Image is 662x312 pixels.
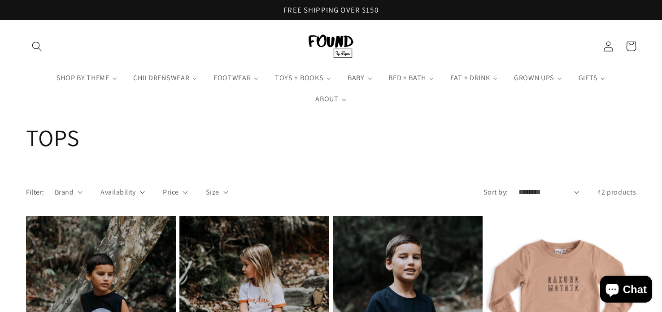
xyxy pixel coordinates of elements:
span: GIFTS [577,74,598,82]
a: ABOUT [307,89,354,110]
a: FOOTWEAR [205,67,267,89]
span: Price [163,187,179,197]
a: BABY [340,67,380,89]
span: BABY [346,74,366,82]
a: GIFTS [571,67,614,89]
summary: Brand [55,187,83,197]
a: EAT + DRINK [442,67,506,89]
span: Availability [100,187,136,197]
span: 42 products [597,187,636,197]
span: Brand [55,187,74,197]
span: EAT + DRINK [449,74,491,82]
a: SHOP BY THEME [48,67,126,89]
span: FOOTWEAR [212,74,252,82]
h1: TOPS [26,123,636,153]
span: GROWN UPS [512,74,555,82]
a: BED + BATH [380,67,442,89]
a: CHILDRENSWEAR [126,67,206,89]
summary: Price [163,187,187,197]
label: Sort by: [483,187,508,197]
summary: Availability [100,187,145,197]
span: BED + BATH [387,74,427,82]
span: SHOP BY THEME [55,74,110,82]
img: FOUND By Flynn logo [309,35,353,58]
summary: Size [206,187,228,197]
span: TOYS + BOOKS [273,74,324,82]
inbox-online-store-chat: Shopify online store chat [597,276,655,305]
span: Size [206,187,219,197]
a: TOYS + BOOKS [267,67,340,89]
span: ABOUT [314,95,339,104]
span: CHILDRENSWEAR [131,74,190,82]
summary: Search [26,35,49,58]
a: GROWN UPS [506,67,571,89]
h2: Filter: [26,187,44,197]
